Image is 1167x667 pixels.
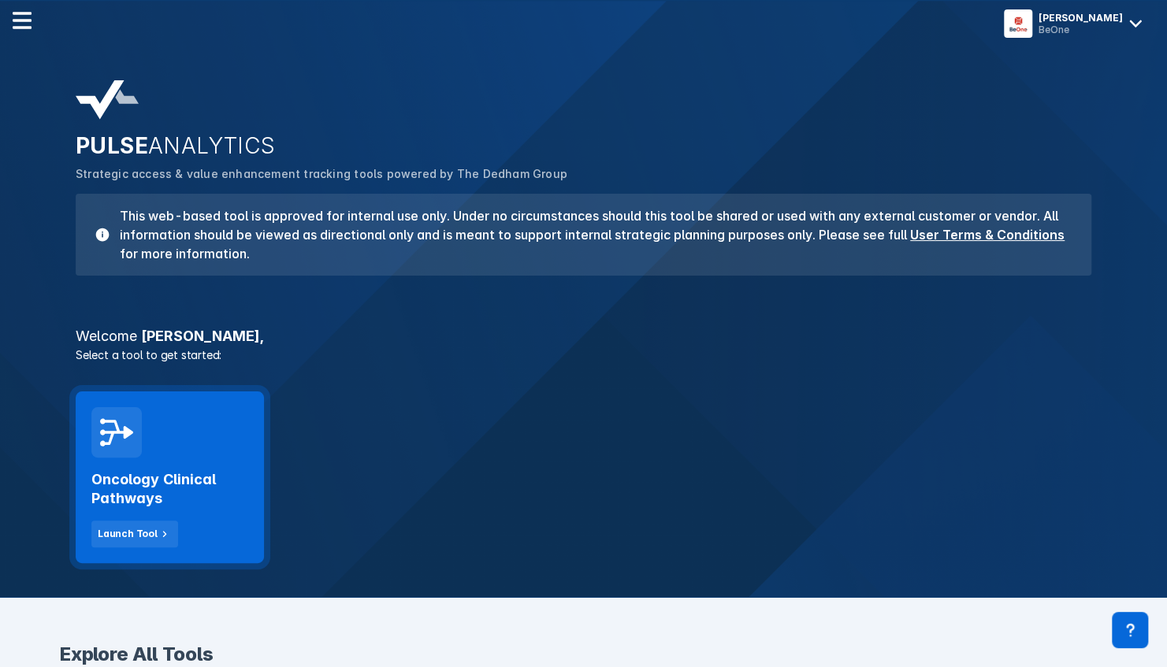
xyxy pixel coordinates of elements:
h2: Explore All Tools [60,645,1107,664]
div: Launch Tool [98,527,158,541]
h3: This web-based tool is approved for internal use only. Under no circumstances should this tool be... [110,206,1072,263]
img: menu button [1007,13,1029,35]
img: menu--horizontal.svg [13,11,32,30]
div: BeOne [1039,24,1123,35]
h2: Oncology Clinical Pathways [91,470,248,508]
a: User Terms & Conditions [910,227,1065,243]
button: Launch Tool [91,521,178,547]
span: ANALYTICS [148,132,276,159]
p: Strategic access & value enhancement tracking tools powered by The Dedham Group [76,165,1091,183]
div: Contact Support [1112,612,1148,648]
h3: [PERSON_NAME] , [66,329,1101,343]
span: Welcome [76,328,137,344]
a: Oncology Clinical PathwaysLaunch Tool [76,391,264,563]
img: pulse-analytics-logo [76,80,139,120]
p: Select a tool to get started: [66,346,1101,363]
div: [PERSON_NAME] [1039,12,1123,24]
h2: PULSE [76,132,1091,159]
